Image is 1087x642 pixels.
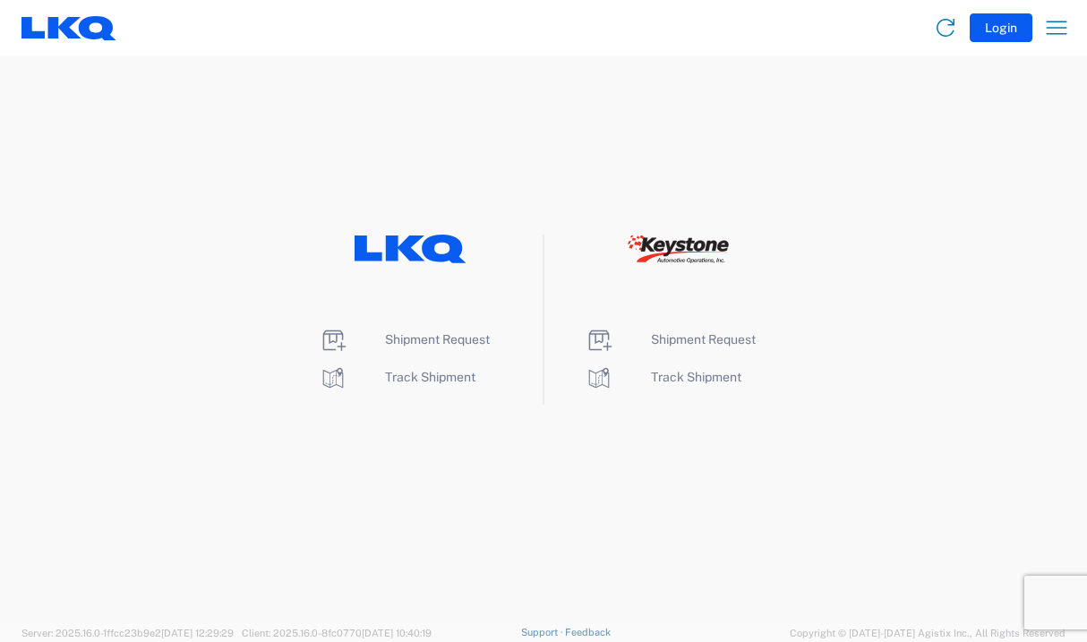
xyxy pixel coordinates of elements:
span: [DATE] 10:40:19 [362,628,432,638]
a: Track Shipment [585,370,741,384]
span: Copyright © [DATE]-[DATE] Agistix Inc., All Rights Reserved [790,625,1066,641]
span: Server: 2025.16.0-1ffcc23b9e2 [21,628,234,638]
span: Shipment Request [385,332,490,347]
span: Track Shipment [651,370,741,384]
a: Shipment Request [319,332,490,347]
a: Support [521,627,566,638]
span: [DATE] 12:29:29 [161,628,234,638]
span: Track Shipment [385,370,475,384]
button: Login [970,13,1032,42]
a: Feedback [565,627,611,638]
span: Client: 2025.16.0-8fc0770 [242,628,432,638]
a: Track Shipment [319,370,475,384]
span: Shipment Request [651,332,756,347]
a: Shipment Request [585,332,756,347]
